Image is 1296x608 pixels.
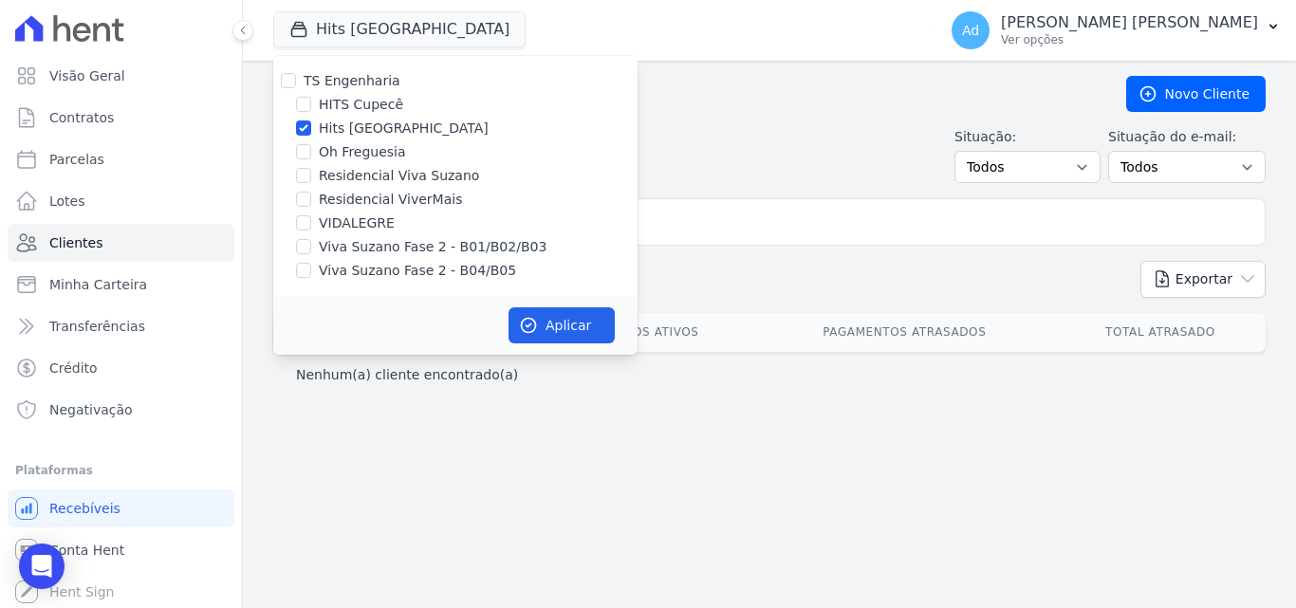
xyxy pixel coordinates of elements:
a: Visão Geral [8,57,234,95]
th: Total Atrasado [1055,313,1266,352]
input: Buscar por nome, CPF ou e-mail [308,203,1257,241]
label: TS Engenharia [304,73,400,88]
label: HITS Cupecê [319,95,403,115]
label: Viva Suzano Fase 2 - B01/B02/B03 [319,237,546,257]
h2: Clientes [273,77,1096,111]
button: Hits [GEOGRAPHIC_DATA] [273,11,526,47]
th: Pagamentos Atrasados [754,313,1055,352]
label: Residencial ViverMais [319,190,462,210]
button: Aplicar [509,307,615,343]
span: Recebíveis [49,499,120,518]
label: Residencial Viva Suzano [319,166,479,186]
label: Oh Freguesia [319,142,406,162]
button: Exportar [1140,261,1266,298]
span: Negativação [49,400,133,419]
div: Open Intercom Messenger [19,544,65,589]
label: Viva Suzano Fase 2 - B04/B05 [319,261,516,281]
span: Minha Carteira [49,275,147,294]
span: Transferências [49,317,145,336]
a: Negativação [8,391,234,429]
span: Parcelas [49,150,104,169]
a: Transferências [8,307,234,345]
label: VIDALEGRE [319,213,395,233]
div: Plataformas [15,459,227,482]
a: Crédito [8,349,234,387]
p: Nenhum(a) cliente encontrado(a) [296,365,518,384]
p: [PERSON_NAME] [PERSON_NAME] [1001,13,1258,32]
a: Clientes [8,224,234,262]
a: Parcelas [8,140,234,178]
p: Ver opções [1001,32,1258,47]
a: Recebíveis [8,489,234,527]
span: Visão Geral [49,66,125,85]
a: Novo Cliente [1126,76,1266,112]
span: Clientes [49,233,102,252]
a: Contratos [8,99,234,137]
span: Ad [962,24,979,37]
span: Crédito [49,359,98,378]
span: Lotes [49,192,85,211]
a: Lotes [8,182,234,220]
a: Minha Carteira [8,266,234,304]
label: Hits [GEOGRAPHIC_DATA] [319,119,489,138]
span: Conta Hent [49,541,124,560]
label: Situação do e-mail: [1108,127,1266,147]
a: Conta Hent [8,531,234,569]
span: Contratos [49,108,114,127]
button: Ad [PERSON_NAME] [PERSON_NAME] Ver opções [936,4,1296,57]
label: Situação: [954,127,1101,147]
